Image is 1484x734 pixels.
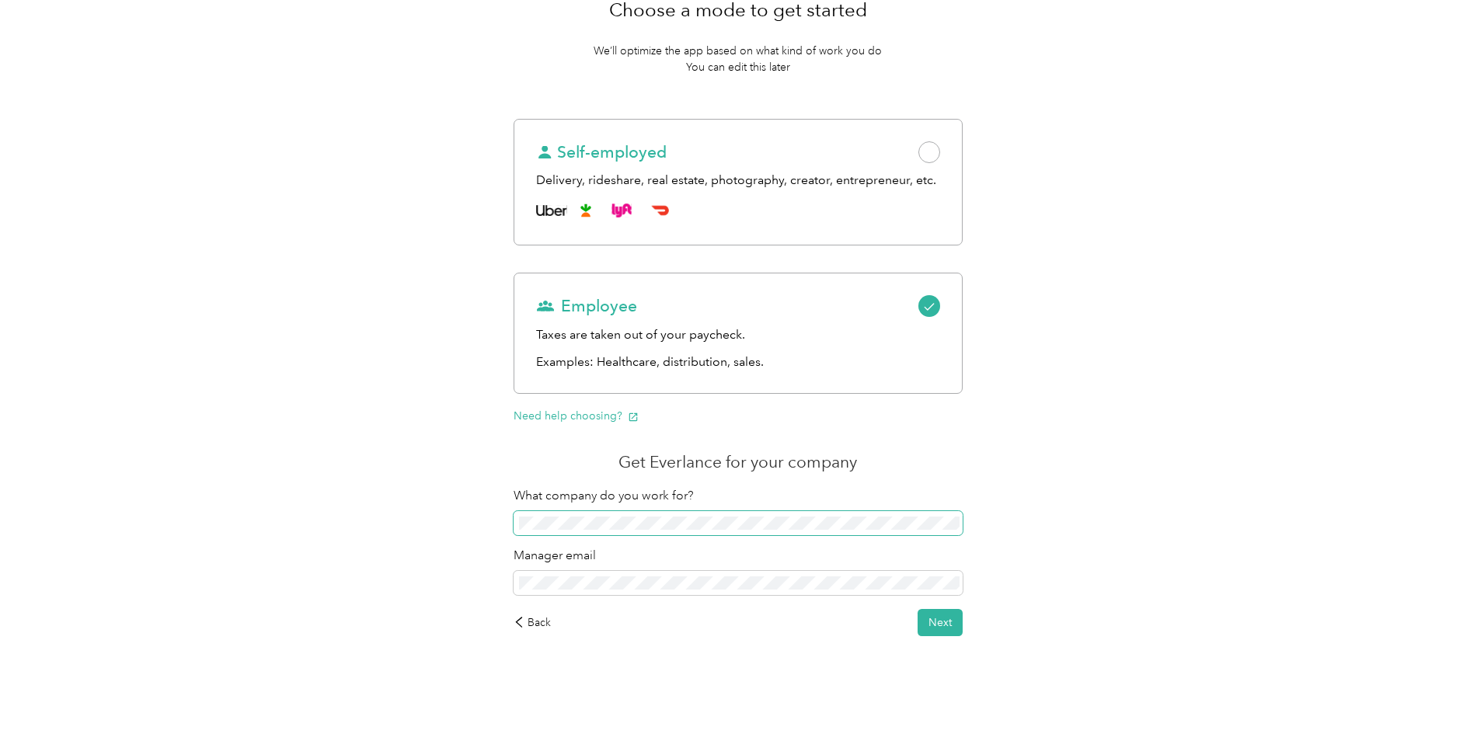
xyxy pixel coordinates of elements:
[536,295,637,317] span: Employee
[594,43,882,59] p: We’ll optimize the app based on what kind of work you do
[1397,647,1484,734] iframe: Everlance-gr Chat Button Frame
[514,614,551,631] div: Back
[514,451,962,473] p: Get Everlance for your company
[514,548,596,563] span: Manager email
[536,141,667,163] span: Self-employed
[514,408,639,424] button: Need help choosing?
[536,353,939,372] p: Examples: Healthcare, distribution, sales.
[686,59,790,75] p: You can edit this later
[536,325,939,345] div: Taxes are taken out of your paycheck.
[514,488,694,503] span: What company do you work for?
[918,609,963,636] button: Next
[536,171,939,190] div: Delivery, rideshare, real estate, photography, creator, entrepreneur, etc.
